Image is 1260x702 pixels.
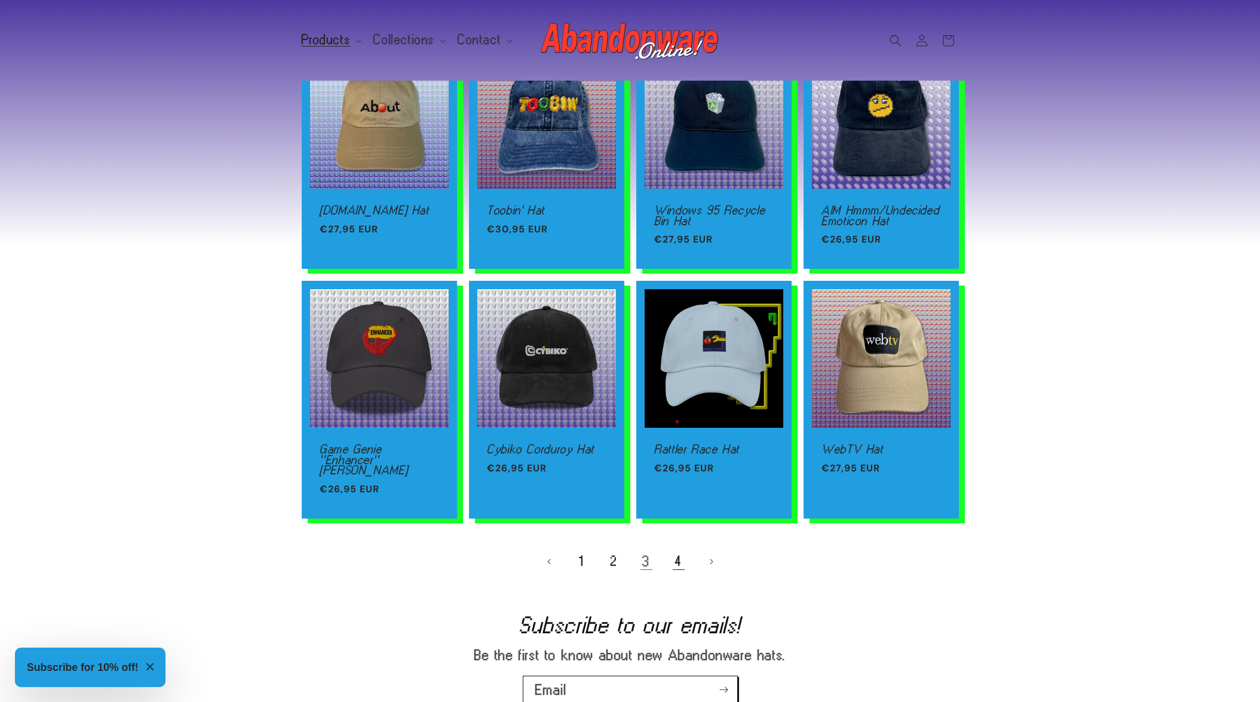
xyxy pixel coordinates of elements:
a: WebTV Hat [821,444,941,455]
a: Cybiko Corduroy Hat [487,444,606,455]
summary: Contact [450,27,517,53]
summary: Search [882,27,909,54]
nav: Pagination [302,548,959,575]
span: Contact [458,35,501,45]
a: [DOMAIN_NAME] Hat [320,205,439,216]
a: Rattler Race Hat [654,444,774,455]
a: Toobin' Hat [487,205,606,216]
img: Abandonware [541,17,720,65]
a: Windows 95 Recycle Bin Hat [654,205,774,226]
a: Previous page [537,548,563,575]
a: Page 1 [569,548,595,575]
span: Products [302,35,351,45]
h2: Subscribe to our emails! [54,615,1206,634]
span: Collections [373,35,434,45]
a: AIM Hmmm/Undecided Emoticon Hat [821,205,941,226]
a: Page 3 [633,548,660,575]
a: Game Genie "Enhancer" [PERSON_NAME] [320,444,439,476]
a: Abandonware [536,12,724,69]
a: Page 4 [666,548,692,575]
summary: Products [295,27,367,53]
p: Be the first to know about new Abandonware hats. [421,646,839,664]
summary: Collections [366,27,450,53]
a: Next page [698,548,724,575]
a: Page 2 [601,548,627,575]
